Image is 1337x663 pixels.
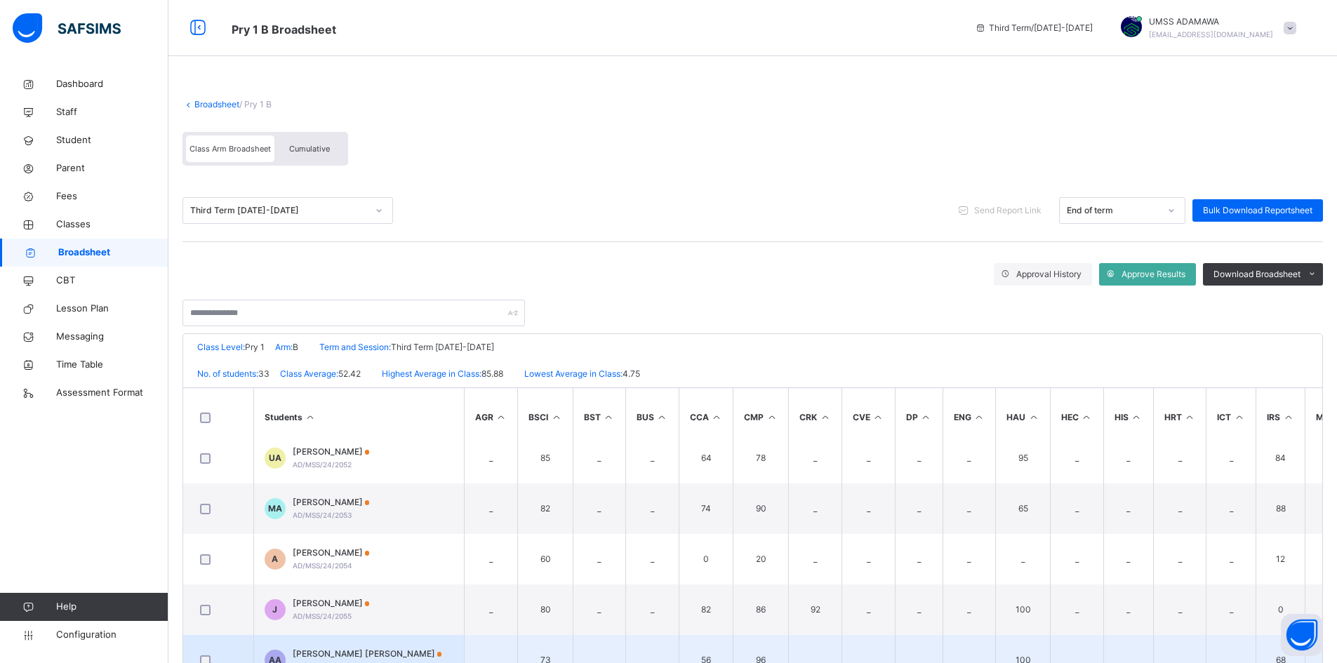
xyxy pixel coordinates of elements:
th: AGR [464,388,518,446]
i: Sort in Ascending Order [819,412,831,422]
th: DP [895,388,943,446]
td: _ [943,483,996,534]
td: _ [1051,483,1104,534]
td: _ [625,483,679,534]
div: UMSSADAMAWA [1107,15,1303,41]
i: Sort in Ascending Order [656,412,668,422]
span: Class Arm Broadsheet [232,22,336,36]
td: _ [1103,584,1153,635]
td: _ [1051,584,1104,635]
td: _ [943,584,996,635]
td: _ [573,483,626,534]
i: Sort in Ascending Order [1282,412,1294,422]
td: 0 [679,534,733,584]
span: Approval History [1016,268,1082,281]
span: 33 [258,368,270,379]
td: _ [464,433,518,483]
span: [PERSON_NAME] [293,446,370,458]
span: Class Level: [197,342,245,352]
th: ICT [1206,388,1256,446]
td: 88 [1256,483,1305,534]
span: Help [56,600,168,614]
td: _ [573,433,626,483]
th: BST [573,388,626,446]
span: [PERSON_NAME] [PERSON_NAME] [293,648,442,660]
td: _ [625,433,679,483]
i: Sort in Ascending Order [973,412,985,422]
th: HEC [1051,388,1104,446]
td: _ [573,584,626,635]
td: _ [895,584,943,635]
span: Third Term [DATE]-[DATE] [391,342,494,352]
span: AD/MSS/24/2054 [293,561,352,570]
i: Sort in Ascending Order [495,412,507,422]
span: Download Broadsheet [1213,268,1301,281]
span: Approve Results [1122,268,1185,281]
span: [PERSON_NAME] [293,496,370,509]
td: _ [464,483,518,534]
i: Sort in Ascending Order [1184,412,1196,422]
span: 52.42 [338,368,361,379]
span: Arm: [275,342,293,352]
td: _ [895,534,943,584]
i: Sort in Ascending Order [872,412,884,422]
td: _ [842,584,895,635]
th: ENG [943,388,996,446]
i: Sort in Ascending Order [920,412,932,422]
td: _ [1153,534,1206,584]
td: _ [789,483,842,534]
td: 100 [996,584,1051,635]
i: Sort in Ascending Order [1233,412,1245,422]
td: _ [1206,433,1256,483]
span: B [293,342,298,352]
span: Pry 1 [245,342,265,352]
td: _ [1153,584,1206,635]
span: 85.88 [481,368,503,379]
td: _ [625,534,679,584]
i: Sort Ascending [305,412,317,422]
i: Sort in Ascending Order [1081,412,1093,422]
span: AD/MSS/24/2055 [293,612,352,620]
td: _ [1103,483,1153,534]
span: Time Table [56,358,168,372]
span: UA [269,452,281,464]
span: Fees [56,189,168,203]
td: 95 [996,433,1051,483]
td: 60 [518,534,573,584]
th: CVE [842,388,895,446]
i: Sort in Ascending Order [550,412,562,422]
td: 0 [1256,584,1305,635]
td: 80 [518,584,573,635]
span: Dashboard [56,77,168,91]
td: _ [996,534,1051,584]
span: Staff [56,105,168,119]
span: Messaging [56,330,168,344]
span: Cumulative [289,144,330,154]
span: MA [268,502,282,515]
td: _ [464,534,518,584]
td: 78 [733,433,789,483]
td: 85 [518,433,573,483]
td: _ [1153,433,1206,483]
td: 74 [679,483,733,534]
td: _ [842,483,895,534]
td: _ [625,584,679,635]
span: A [272,553,278,565]
button: Open asap [1281,614,1323,656]
span: Assessment Format [56,386,168,400]
th: BSCI [518,388,573,446]
td: 92 [789,584,842,635]
span: Bulk Download Reportsheet [1203,204,1312,217]
span: UMSS ADAMAWA [1149,15,1273,28]
td: _ [1103,534,1153,584]
td: _ [789,433,842,483]
td: 82 [518,483,573,534]
th: HAU [996,388,1051,446]
span: [PERSON_NAME] [293,547,370,559]
td: 90 [733,483,789,534]
a: Broadsheet [194,99,239,109]
th: HRT [1153,388,1206,446]
div: Third Term [DATE]-[DATE] [190,204,367,217]
span: session/term information [975,22,1093,34]
td: 12 [1256,534,1305,584]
